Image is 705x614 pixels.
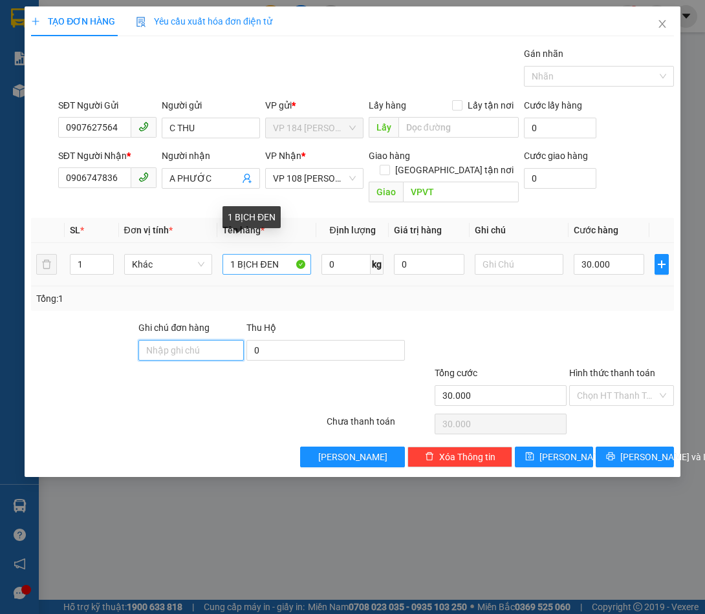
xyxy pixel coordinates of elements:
span: close [657,19,667,29]
span: kg [371,254,384,275]
input: VD: Bàn, Ghế [222,254,311,275]
span: delete [425,452,434,462]
input: Ghi chú đơn hàng [138,340,243,361]
span: Giá trị hàng [394,225,442,235]
div: 1 BỊCH ĐEN [222,206,281,228]
th: Ghi chú [470,218,569,243]
button: save[PERSON_NAME] [515,447,593,467]
span: VP 108 Lê Hồng Phong - Vũng Tàu [273,169,356,188]
span: Đơn vị tính [124,225,173,235]
span: Khác [132,255,205,274]
button: Close [644,6,680,43]
span: Lấy hàng [369,100,406,111]
div: Người gửi [162,98,260,112]
span: TẠO ĐƠN HÀNG [31,16,115,26]
button: delete [36,254,57,275]
button: plus [655,254,669,275]
button: deleteXóa Thông tin [407,447,512,467]
input: Dọc đường [398,117,519,138]
span: SL [70,225,80,235]
img: icon [136,17,146,27]
span: Tổng cước [435,368,477,378]
span: plus [655,259,668,270]
span: Lấy tận nơi [462,98,519,112]
span: plus [31,17,40,26]
span: [PERSON_NAME] [318,450,387,464]
input: 0 [394,254,464,275]
div: Tổng: 1 [36,291,274,306]
span: Cước hàng [574,225,618,235]
span: phone [138,122,149,132]
input: Dọc đường [403,182,519,202]
button: [PERSON_NAME] [300,447,405,467]
span: [GEOGRAPHIC_DATA] tận nơi [390,163,519,177]
span: VP 184 Nguyễn Văn Trỗi - HCM [273,118,356,138]
label: Hình thức thanh toán [569,368,655,378]
span: phone [138,172,149,182]
span: Xóa Thông tin [439,450,495,464]
div: SĐT Người Nhận [58,149,157,163]
label: Ghi chú đơn hàng [138,323,210,333]
button: printer[PERSON_NAME] và In [596,447,674,467]
span: [PERSON_NAME] [539,450,609,464]
span: user-add [242,173,252,184]
span: Yêu cầu xuất hóa đơn điện tử [136,16,272,26]
span: Lấy [369,117,398,138]
div: SĐT Người Gửi [58,98,157,112]
span: save [525,452,534,462]
label: Cước giao hàng [524,151,588,161]
div: Chưa thanh toán [325,414,433,437]
span: Giao hàng [369,151,410,161]
input: Ghi Chú [475,254,563,275]
span: printer [606,452,615,462]
span: VP Nhận [265,151,301,161]
label: Gán nhãn [524,48,563,59]
input: Cước giao hàng [524,168,596,189]
span: Định lượng [329,225,375,235]
div: VP gửi [265,98,363,112]
label: Cước lấy hàng [524,100,582,111]
input: Cước lấy hàng [524,118,596,138]
span: Thu Hộ [246,323,276,333]
span: Giao [369,182,403,202]
div: Người nhận [162,149,260,163]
